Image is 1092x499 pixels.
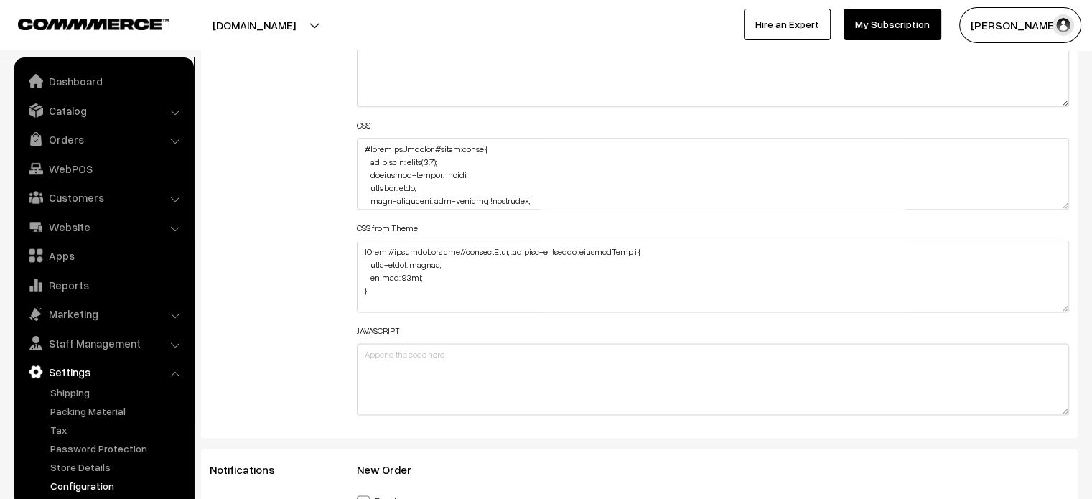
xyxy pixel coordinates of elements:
[18,330,189,356] a: Staff Management
[210,462,292,477] span: Notifications
[47,478,189,493] a: Configuration
[844,9,941,40] a: My Subscription
[1053,14,1074,36] img: user
[47,385,189,400] a: Shipping
[18,126,189,152] a: Orders
[18,214,189,240] a: Website
[357,462,429,477] span: New Order
[162,7,346,43] button: [DOMAIN_NAME]
[357,119,370,132] label: CSS
[18,359,189,385] a: Settings
[18,19,169,29] img: COMMMERCE
[357,138,1070,210] textarea: #loremipsUmdolor #sitam:conse { adipiscin: elits(3.7); doeiusmod-tempor: incidi; utlabor: etdo; m...
[18,156,189,182] a: WebPOS
[47,460,189,475] a: Store Details
[18,243,189,269] a: Apps
[357,222,418,235] label: CSS from Theme
[47,422,189,437] a: Tax
[18,301,189,327] a: Marketing
[357,325,400,337] label: JAVASCRIPT
[357,241,1070,312] textarea: lOrem #ipsumdoLors ame#consectEtur, .adipisc-elitseddo .eiusmodTemp i { utla-etdol: magnaa; enima...
[18,185,189,210] a: Customers
[18,272,189,298] a: Reports
[18,14,144,32] a: COMMMERCE
[744,9,831,40] a: Hire an Expert
[959,7,1081,43] button: [PERSON_NAME]
[47,441,189,456] a: Password Protection
[18,68,189,94] a: Dashboard
[18,98,189,123] a: Catalog
[47,404,189,419] a: Packing Material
